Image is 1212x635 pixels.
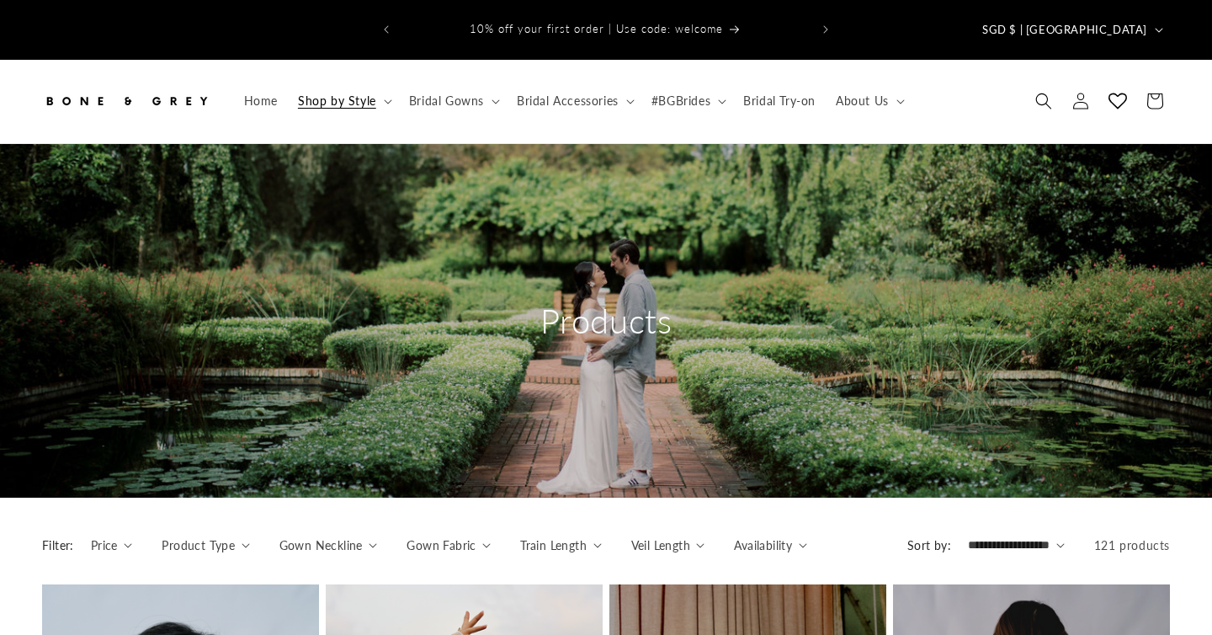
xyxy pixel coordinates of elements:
[91,536,133,554] summary: Price
[631,536,705,554] summary: Veil Length (0 selected)
[234,83,288,119] a: Home
[826,83,912,119] summary: About Us
[807,13,844,45] button: Next announcement
[407,536,491,554] summary: Gown Fabric (0 selected)
[407,536,476,554] span: Gown Fabric
[743,93,816,109] span: Bridal Try-on
[641,83,733,119] summary: #BGBrides
[162,536,249,554] summary: Product Type (0 selected)
[91,536,118,554] span: Price
[520,536,601,554] summary: Train Length (0 selected)
[982,22,1147,39] span: SGD $ | [GEOGRAPHIC_DATA]
[907,538,951,552] label: Sort by:
[734,536,806,554] summary: Availability (0 selected)
[399,83,507,119] summary: Bridal Gowns
[446,299,766,343] h2: Products
[36,77,217,126] a: Bone and Grey Bridal
[298,93,376,109] span: Shop by Style
[368,13,405,45] button: Previous announcement
[631,536,690,554] span: Veil Length
[972,13,1170,45] button: SGD $ | [GEOGRAPHIC_DATA]
[470,22,723,35] span: 10% off your first order | Use code: welcome
[734,536,792,554] span: Availability
[244,93,278,109] span: Home
[42,83,210,120] img: Bone and Grey Bridal
[162,536,235,554] span: Product Type
[279,536,378,554] summary: Gown Neckline (0 selected)
[1094,538,1170,552] span: 121 products
[1025,83,1062,120] summary: Search
[517,93,619,109] span: Bridal Accessories
[409,93,484,109] span: Bridal Gowns
[288,83,399,119] summary: Shop by Style
[520,536,587,554] span: Train Length
[42,536,74,554] h2: Filter:
[651,93,710,109] span: #BGBrides
[836,93,889,109] span: About Us
[279,536,363,554] span: Gown Neckline
[733,83,826,119] a: Bridal Try-on
[507,83,641,119] summary: Bridal Accessories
